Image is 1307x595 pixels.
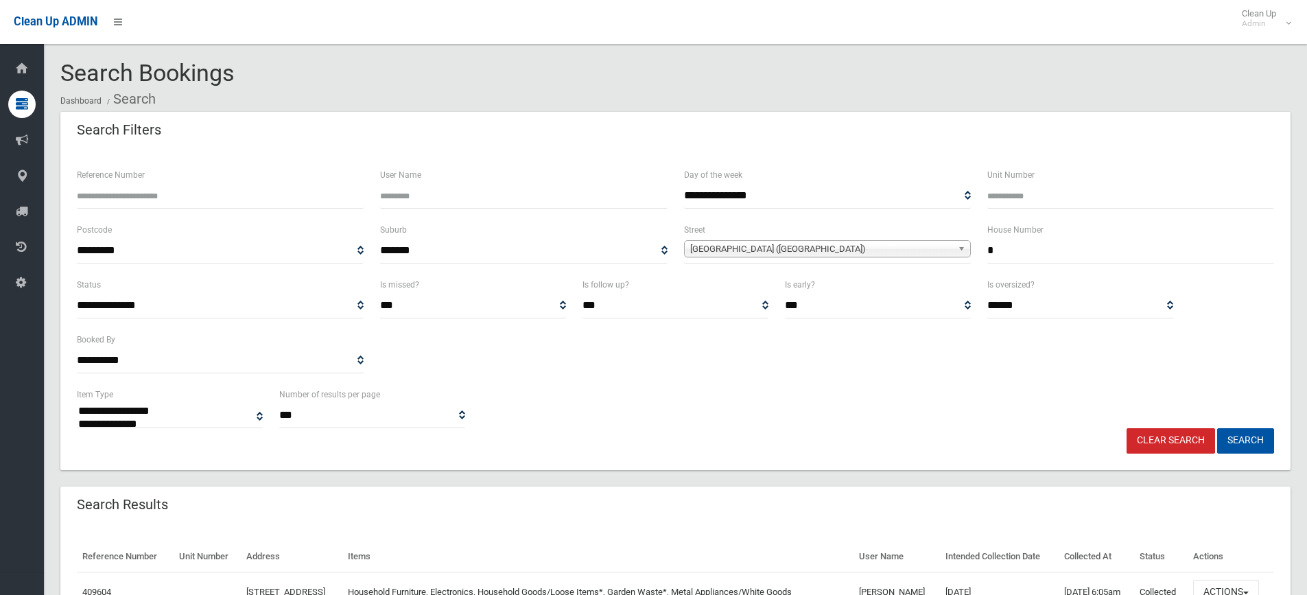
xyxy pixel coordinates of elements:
label: User Name [380,167,421,183]
th: Reference Number [77,541,174,572]
label: Postcode [77,222,112,237]
label: Is follow up? [582,277,629,292]
span: [GEOGRAPHIC_DATA] ([GEOGRAPHIC_DATA]) [690,241,952,257]
label: Item Type [77,387,113,402]
label: Status [77,277,101,292]
th: Actions [1188,541,1274,572]
label: Booked By [77,332,115,347]
li: Search [104,86,156,112]
button: Search [1217,428,1274,454]
th: Items [342,541,853,572]
label: Is oversized? [987,277,1035,292]
label: Suburb [380,222,407,237]
label: Number of results per page [279,387,380,402]
th: User Name [853,541,940,572]
a: Clear Search [1127,428,1215,454]
label: Day of the week [684,167,742,183]
th: Collected At [1059,541,1134,572]
th: Intended Collection Date [940,541,1059,572]
span: Clean Up [1235,8,1290,29]
span: Search Bookings [60,59,235,86]
label: Unit Number [987,167,1035,183]
a: Dashboard [60,96,102,106]
th: Unit Number [174,541,242,572]
th: Address [241,541,342,572]
header: Search Filters [60,117,178,143]
label: Street [684,222,705,237]
label: Is missed? [380,277,419,292]
header: Search Results [60,491,185,518]
label: Is early? [785,277,815,292]
small: Admin [1242,19,1276,29]
span: Clean Up ADMIN [14,15,97,28]
label: House Number [987,222,1044,237]
th: Status [1134,541,1188,572]
label: Reference Number [77,167,145,183]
